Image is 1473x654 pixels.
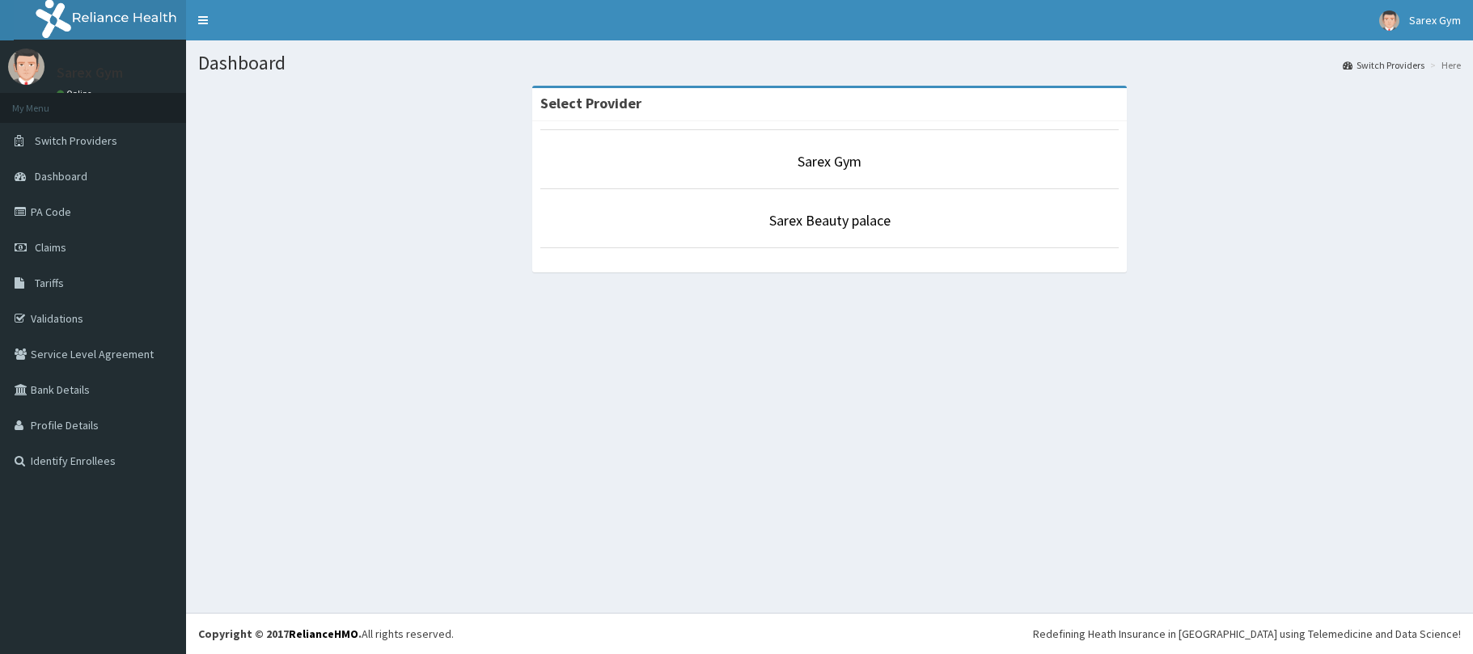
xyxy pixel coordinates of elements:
[35,169,87,184] span: Dashboard
[1033,626,1461,642] div: Redefining Heath Insurance in [GEOGRAPHIC_DATA] using Telemedicine and Data Science!
[798,152,861,171] a: Sarex Gym
[57,65,123,80] p: Sarex Gym
[198,53,1461,74] h1: Dashboard
[1343,58,1424,72] a: Switch Providers
[57,88,95,99] a: Online
[198,627,362,641] strong: Copyright © 2017 .
[186,613,1473,654] footer: All rights reserved.
[35,276,64,290] span: Tariffs
[35,133,117,148] span: Switch Providers
[769,211,891,230] a: Sarex Beauty palace
[540,94,641,112] strong: Select Provider
[35,240,66,255] span: Claims
[1409,13,1461,27] span: Sarex Gym
[8,49,44,85] img: User Image
[1379,11,1399,31] img: User Image
[289,627,358,641] a: RelianceHMO
[1426,58,1461,72] li: Here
